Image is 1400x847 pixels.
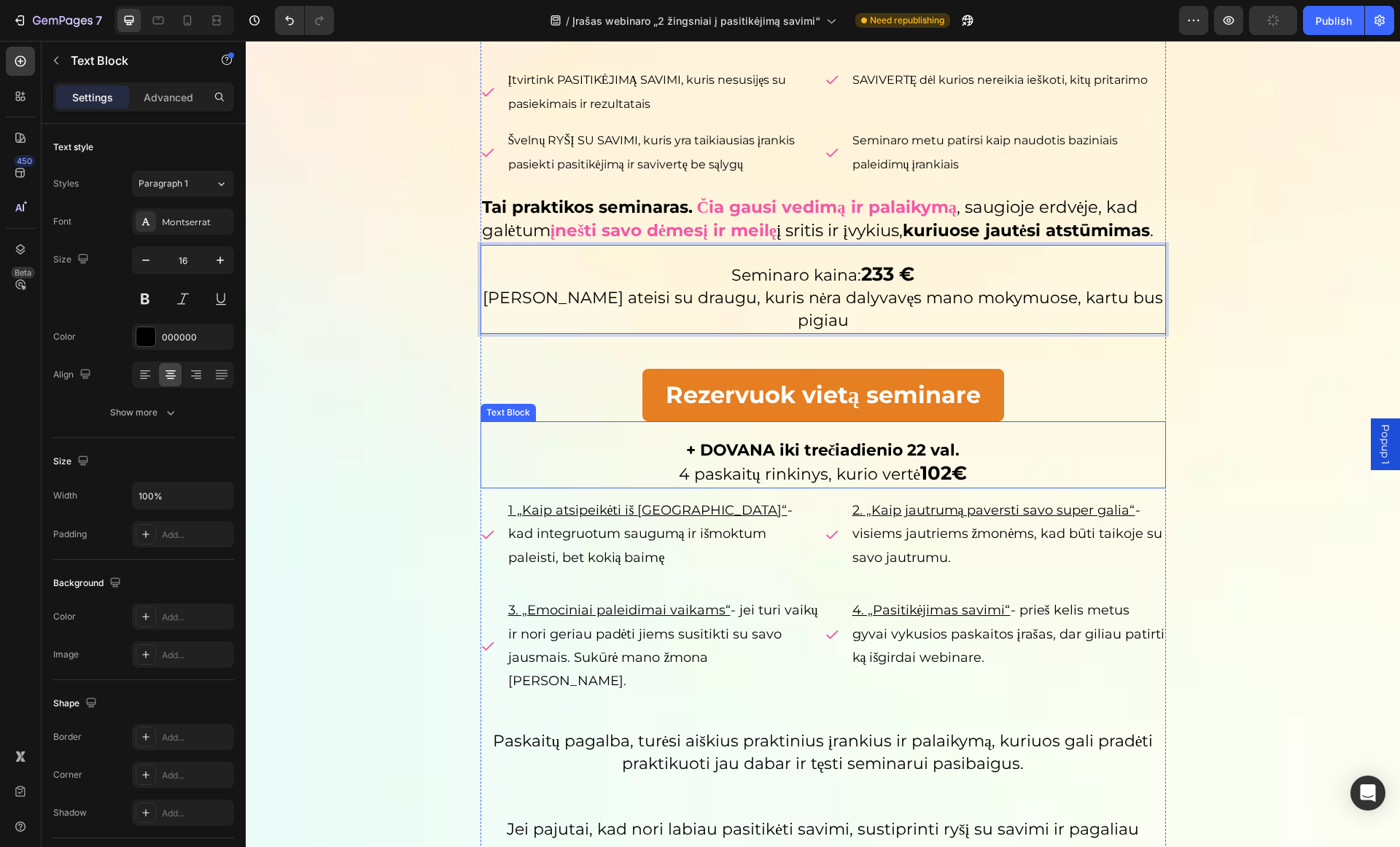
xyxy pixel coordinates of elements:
[262,558,575,652] p: - jei turi vaikų ir nori geriau padėti jiems susitikti su savo jausmais. Sukūrė mano žmona [PERSO...
[53,730,82,743] div: Border
[96,12,102,29] p: 7
[14,155,35,167] div: 450
[262,32,541,70] span: Įtvirtink PASITIKĖJIMĄ SAVIMI, kuris nesusijęs su pasiekimais ir rezultatais
[162,611,230,624] div: Add...
[6,6,109,35] button: 7
[110,405,178,420] div: Show more
[238,365,287,378] div: Text Block
[53,574,124,593] div: Background
[607,558,919,628] p: - prieš kelis metus gyvai vykusios paskaitos įrašas, dar giliau patirti ką išgirdai webinare.
[1303,6,1364,35] button: Publish
[1350,776,1385,811] div: Open Intercom Messenger
[162,807,230,820] div: Add...
[674,421,721,444] strong: 102€
[162,649,230,662] div: Add...
[870,14,944,27] span: Need republishing
[486,225,615,244] span: Seminaro kaina:
[246,41,1400,847] iframe: Design area
[53,768,82,781] div: Corner
[481,804,708,824] u: seminaras yra tavo galimybė
[162,731,230,744] div: Add...
[132,171,234,197] button: Paragraph 1
[53,399,234,426] button: Show more
[53,452,92,472] div: Size
[1132,383,1147,423] span: Popup 1
[275,6,334,35] div: Undo/Redo
[237,247,918,289] span: [PERSON_NAME] ateisi su draugu, kuris nėra dalyvavęs mano mokymuose, kartu bus pigiau
[440,399,715,419] strong: + DOVANA iki trečiadienio 22 val.
[657,179,904,200] strong: kuriuose jautėsi atstūmimas
[53,141,93,154] div: Text style
[566,13,569,28] span: /
[53,489,77,502] div: Width
[53,177,79,190] div: Styles
[53,806,87,819] div: Shadow
[572,13,820,28] span: Įrašas webinaro „2 žingsniai į pasitikėjimą savimi“
[531,179,908,200] span: į sritis ir įvykius, .
[71,52,195,69] p: Text Block
[53,694,100,714] div: Shape
[1315,13,1352,28] div: Publish
[53,528,87,541] div: Padding
[247,690,908,733] span: Paskaitų pagalba, turėsi aiškius praktinius įrankius ir palaikymą, kuriuos gali pradėti praktikuo...
[451,156,712,176] strong: Čia gausi vedimą ir palaikymą
[262,461,542,477] u: 1 „Kaip atsipeikėti iš [GEOGRAPHIC_DATA]“
[162,769,230,782] div: Add...
[53,648,79,661] div: Image
[144,90,193,105] p: Advanced
[53,330,76,343] div: Color
[236,156,447,176] strong: Tai praktikos seminaras.
[72,90,113,105] p: Settings
[262,93,550,130] span: Švelnų RYŠĮ SU SAVIMI, kuris yra taikiausias įrankis pasiekti pasitikėjimą ir savivertę be sąlygų
[607,93,872,130] span: Seminaro metu patirsi kaip naudotis baziniais paleidimų įrankiais
[615,222,669,245] strong: 233 €
[607,32,902,46] span: SAVIVERTĘ dėl kurios nereikia ieškoti, kitų pritarimo
[53,215,71,228] div: Font
[162,216,230,229] div: Montserrat
[139,177,188,190] span: Paragraph 1
[162,528,230,542] div: Add...
[262,561,485,577] u: 3. „Emociniai paleidimai vaikams“
[262,458,575,528] p: - kad integruotum saugumą ir išmoktum paleisti, bet kokią baimę
[607,561,765,577] u: 4. „Pasitikėjimas savimi“
[305,179,531,200] strong: įnešti savo dėmesį ir meilę
[607,458,919,528] p: - visiems jautriems žmonėms, kad būti taikoje su savo jautrumu.
[11,267,35,278] div: Beta
[397,328,758,380] a: Rezervuok vietą seminare
[53,250,92,270] div: Size
[162,331,230,344] div: 000000
[607,461,890,477] u: 2. „Kaip jautrumą paversti savo super galia“
[235,222,920,293] div: Rich Text Editor. Editing area: main
[133,483,233,509] input: Auto
[420,337,735,372] p: Rezervuok vietą seminare
[53,365,94,385] div: Align
[53,610,76,623] div: Color
[433,423,675,443] span: 4 paskaitų rinkinys, kurio vertė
